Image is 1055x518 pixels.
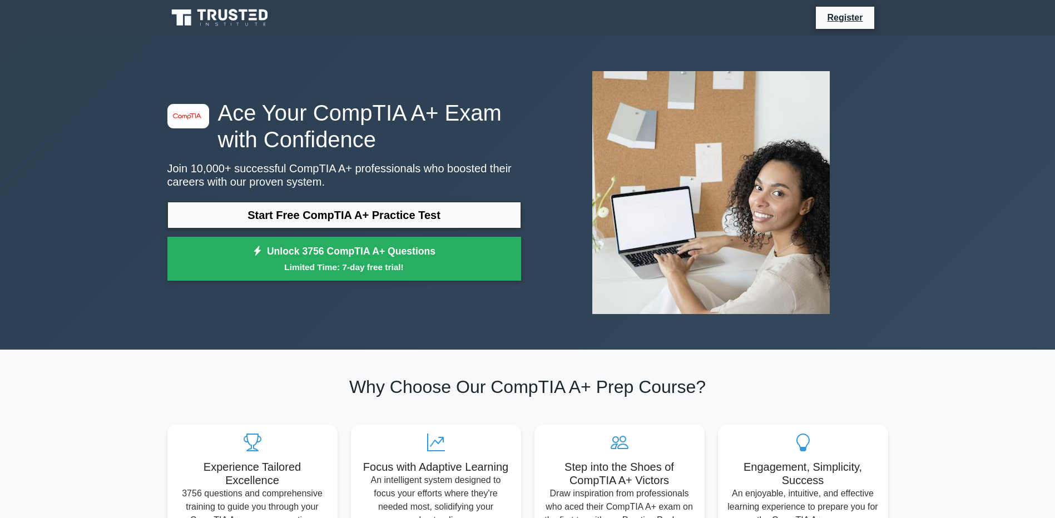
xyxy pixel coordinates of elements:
[360,460,512,474] h5: Focus with Adaptive Learning
[181,261,507,273] small: Limited Time: 7-day free trial!
[820,11,869,24] a: Register
[176,460,329,487] h5: Experience Tailored Excellence
[167,162,521,188] p: Join 10,000+ successful CompTIA A+ professionals who boosted their careers with our proven system.
[167,202,521,228] a: Start Free CompTIA A+ Practice Test
[543,460,696,487] h5: Step into the Shoes of CompTIA A+ Victors
[167,99,521,153] h1: Ace Your CompTIA A+ Exam with Confidence
[167,376,888,397] h2: Why Choose Our CompTIA A+ Prep Course?
[727,460,879,487] h5: Engagement, Simplicity, Success
[167,237,521,281] a: Unlock 3756 CompTIA A+ QuestionsLimited Time: 7-day free trial!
